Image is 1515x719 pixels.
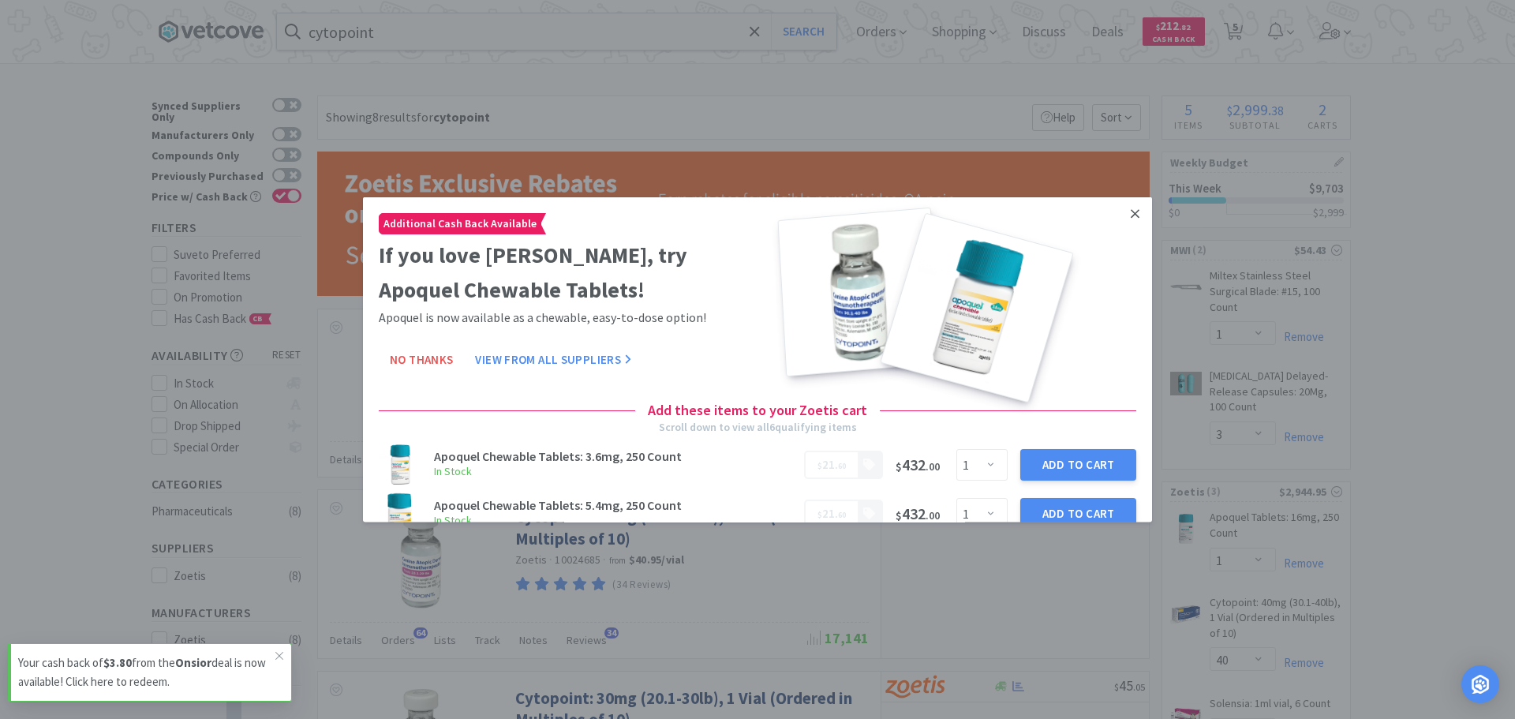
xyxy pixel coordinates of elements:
button: Add to Cart [1020,498,1136,530]
h2: If you love [PERSON_NAME], try Apoquel Chewable Tablets! [379,237,751,308]
span: . 00 [926,459,940,474]
span: Additional Cash Back Available [380,213,541,233]
span: $ [896,459,902,474]
span: . [817,506,846,521]
h3: Apoquel Chewable Tablets: 3.6mg, 250 Count [434,450,795,462]
p: Your cash back of from the deal is now available! Click here to redeem. [18,653,275,691]
span: 432 [896,455,940,474]
span: 60 [838,461,846,471]
button: Add to Cart [1020,449,1136,481]
strong: $3.80 [103,655,132,670]
div: Open Intercom Messenger [1461,665,1499,703]
img: cf4d15950dc948608a87d860c71dcee6_598476.png [379,492,421,535]
strong: Onsior [175,655,211,670]
p: Apoquel is now available as a chewable, easy-to-dose option! [379,308,751,328]
span: 21 [822,506,835,521]
span: 432 [896,504,940,523]
span: 60 [838,510,846,520]
span: 21 [822,457,835,472]
h6: In Stock [434,511,795,529]
button: View From All Suppliers [464,343,642,375]
h4: Add these items to your Zoetis cart [635,399,880,421]
button: No Thanks [379,343,464,375]
h6: In Stock [434,462,795,480]
span: $ [817,510,822,520]
span: . [817,457,846,472]
span: $ [817,461,822,471]
div: Scroll down to view all 6 qualifying items [659,418,857,435]
span: . 00 [926,508,940,522]
img: a05155ed4ddd44bd953750f3fc3e7c6a_598475.png [379,444,421,486]
span: $ [896,508,902,522]
h3: Apoquel Chewable Tablets: 5.4mg, 250 Count [434,499,795,511]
